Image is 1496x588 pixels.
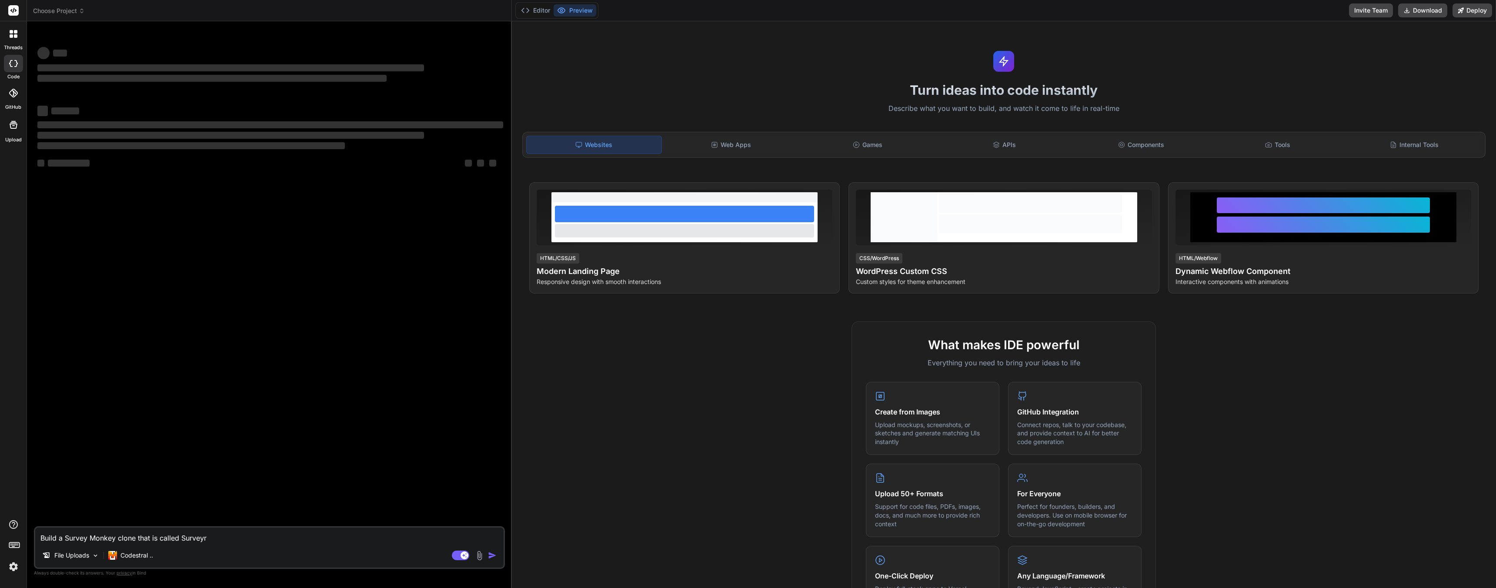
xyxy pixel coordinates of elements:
p: Connect repos, talk to your codebase, and provide context to AI for better code generation [1017,421,1132,446]
div: Websites [526,136,662,154]
div: APIs [937,136,1072,154]
p: Everything you need to bring your ideas to life [866,357,1142,368]
span: ‌ [48,160,90,167]
span: ‌ [477,160,484,167]
div: Components [1073,136,1208,154]
button: Editor [518,4,554,17]
img: Pick Models [92,552,99,559]
h4: Create from Images [875,407,990,417]
div: Internal Tools [1347,136,1482,154]
p: Perfect for founders, builders, and developers. Use on mobile browser for on-the-go development [1017,502,1132,528]
span: ‌ [53,50,67,57]
img: icon [488,551,497,560]
img: attachment [474,551,484,561]
h4: One-Click Deploy [875,571,990,581]
h4: WordPress Custom CSS [856,265,1152,277]
span: ‌ [489,160,496,167]
label: code [7,73,20,80]
span: ‌ [37,47,50,59]
label: GitHub [5,104,21,111]
h2: What makes IDE powerful [866,336,1142,354]
h4: Any Language/Framework [1017,571,1132,581]
p: Always double-check its answers. Your in Bind [34,569,505,577]
div: Web Apps [664,136,798,154]
h4: For Everyone [1017,488,1132,499]
div: Games [800,136,935,154]
span: ‌ [37,160,44,167]
label: threads [4,44,23,51]
span: Choose Project [33,7,85,15]
img: Codestral 25.01 [108,551,117,560]
h1: Turn ideas into code instantly [517,82,1491,98]
button: Invite Team [1349,3,1393,17]
div: Tools [1210,136,1345,154]
p: Custom styles for theme enhancement [856,277,1152,286]
p: Upload mockups, screenshots, or sketches and generate matching UIs instantly [875,421,990,446]
div: CSS/WordPress [856,253,902,264]
span: ‌ [37,132,424,139]
span: ‌ [37,75,387,82]
button: Download [1398,3,1447,17]
span: ‌ [37,106,48,116]
h4: Dynamic Webflow Component [1175,265,1471,277]
button: Deploy [1453,3,1492,17]
p: File Uploads [54,551,89,560]
div: HTML/Webflow [1175,253,1221,264]
span: ‌ [37,142,345,149]
h4: GitHub Integration [1017,407,1132,417]
img: settings [6,559,21,574]
label: Upload [5,136,22,144]
span: ‌ [37,121,503,128]
h4: Upload 50+ Formats [875,488,990,499]
span: privacy [117,570,132,575]
span: ‌ [465,160,472,167]
p: Support for code files, PDFs, images, docs, and much more to provide rich context [875,502,990,528]
p: Codestral .. [120,551,153,560]
h4: Modern Landing Page [537,265,832,277]
textarea: Build a Survey Monkey clone that is called Surveyr [35,528,504,543]
span: ‌ [51,107,79,114]
p: Responsive design with smooth interactions [537,277,832,286]
div: HTML/CSS/JS [537,253,579,264]
p: Describe what you want to build, and watch it come to life in real-time [517,103,1491,114]
span: ‌ [37,64,424,71]
button: Preview [554,4,596,17]
p: Interactive components with animations [1175,277,1471,286]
